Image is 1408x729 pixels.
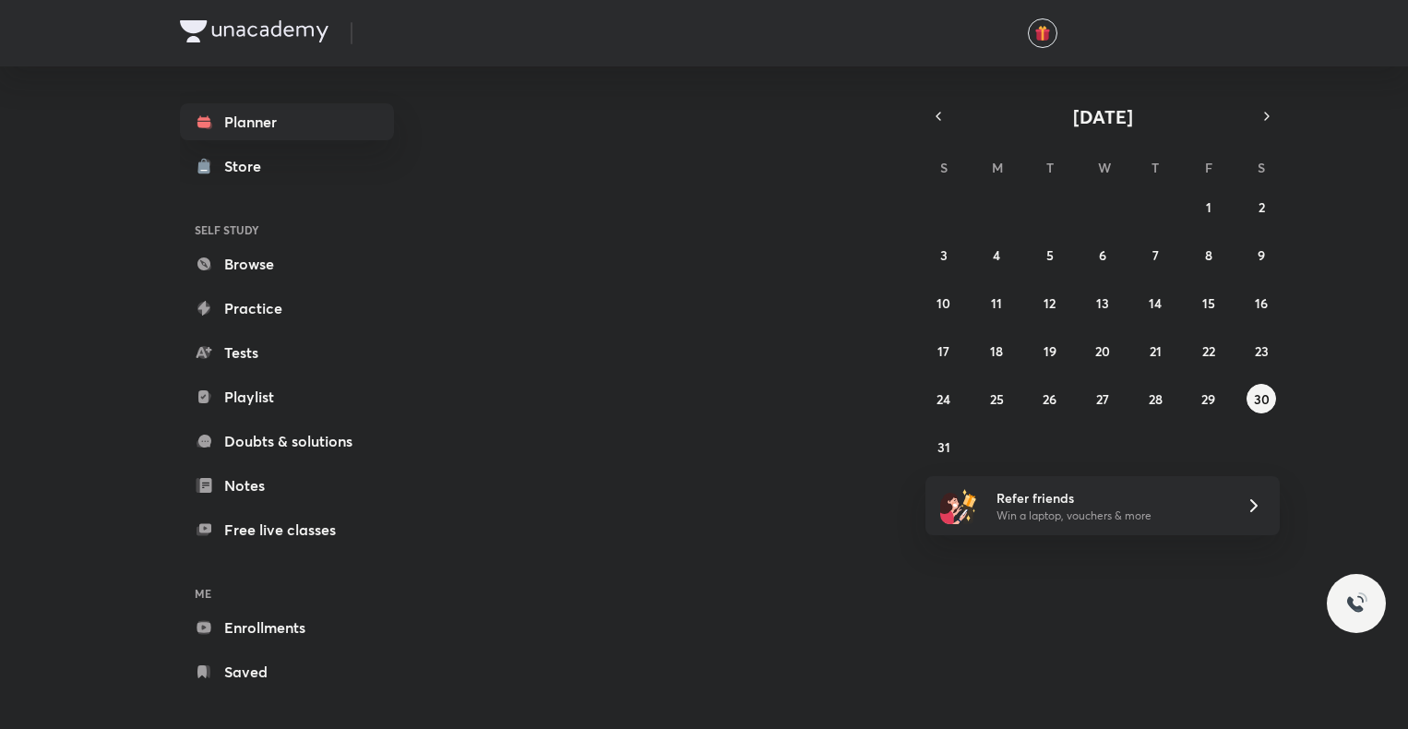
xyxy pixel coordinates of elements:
[1028,18,1057,48] button: avatar
[1035,240,1065,269] button: August 5, 2025
[996,488,1223,508] h6: Refer friends
[180,423,394,460] a: Doubts & solutions
[180,467,394,504] a: Notes
[1254,390,1270,408] abbr: August 30, 2025
[937,342,949,360] abbr: August 17, 2025
[180,609,394,646] a: Enrollments
[1345,592,1367,615] img: ttu
[1095,342,1110,360] abbr: August 20, 2025
[951,103,1254,129] button: [DATE]
[1140,336,1170,365] button: August 21, 2025
[1202,342,1215,360] abbr: August 22, 2025
[1151,159,1159,176] abbr: Thursday
[982,240,1011,269] button: August 4, 2025
[180,290,394,327] a: Practice
[982,288,1011,317] button: August 11, 2025
[180,511,394,548] a: Free live classes
[937,438,950,456] abbr: August 31, 2025
[180,20,328,47] a: Company Logo
[1098,159,1111,176] abbr: Wednesday
[180,245,394,282] a: Browse
[1140,288,1170,317] button: August 14, 2025
[1202,294,1215,312] abbr: August 15, 2025
[1259,198,1265,216] abbr: August 2, 2025
[1194,384,1223,413] button: August 29, 2025
[1096,390,1109,408] abbr: August 27, 2025
[1043,390,1056,408] abbr: August 26, 2025
[1258,246,1265,264] abbr: August 9, 2025
[180,378,394,415] a: Playlist
[1205,159,1212,176] abbr: Friday
[1044,342,1056,360] abbr: August 19, 2025
[940,487,977,524] img: referral
[1088,240,1117,269] button: August 6, 2025
[929,384,959,413] button: August 24, 2025
[940,246,948,264] abbr: August 3, 2025
[929,288,959,317] button: August 10, 2025
[1194,288,1223,317] button: August 15, 2025
[180,103,394,140] a: Planner
[996,508,1223,524] p: Win a laptop, vouchers & more
[1194,336,1223,365] button: August 22, 2025
[1035,288,1065,317] button: August 12, 2025
[982,384,1011,413] button: August 25, 2025
[1035,336,1065,365] button: August 19, 2025
[929,432,959,461] button: August 31, 2025
[1206,198,1211,216] abbr: August 1, 2025
[929,240,959,269] button: August 3, 2025
[1088,384,1117,413] button: August 27, 2025
[1034,25,1051,42] img: avatar
[1088,336,1117,365] button: August 20, 2025
[1073,104,1133,129] span: [DATE]
[1194,240,1223,269] button: August 8, 2025
[180,214,394,245] h6: SELF STUDY
[937,390,950,408] abbr: August 24, 2025
[1046,159,1054,176] abbr: Tuesday
[1096,294,1109,312] abbr: August 13, 2025
[180,148,394,185] a: Store
[990,390,1004,408] abbr: August 25, 2025
[940,159,948,176] abbr: Sunday
[1247,288,1276,317] button: August 16, 2025
[1149,294,1162,312] abbr: August 14, 2025
[990,342,1003,360] abbr: August 18, 2025
[993,246,1000,264] abbr: August 4, 2025
[1258,159,1265,176] abbr: Saturday
[180,578,394,609] h6: ME
[1152,246,1159,264] abbr: August 7, 2025
[1255,294,1268,312] abbr: August 16, 2025
[992,159,1003,176] abbr: Monday
[991,294,1002,312] abbr: August 11, 2025
[180,20,328,42] img: Company Logo
[1247,240,1276,269] button: August 9, 2025
[1140,240,1170,269] button: August 7, 2025
[1099,246,1106,264] abbr: August 6, 2025
[1247,384,1276,413] button: August 30, 2025
[1194,192,1223,221] button: August 1, 2025
[982,336,1011,365] button: August 18, 2025
[1255,342,1269,360] abbr: August 23, 2025
[1149,390,1163,408] abbr: August 28, 2025
[180,653,394,690] a: Saved
[929,336,959,365] button: August 17, 2025
[1088,288,1117,317] button: August 13, 2025
[1046,246,1054,264] abbr: August 5, 2025
[224,155,272,177] div: Store
[937,294,950,312] abbr: August 10, 2025
[180,334,394,371] a: Tests
[1201,390,1215,408] abbr: August 29, 2025
[1044,294,1056,312] abbr: August 12, 2025
[1150,342,1162,360] abbr: August 21, 2025
[1035,384,1065,413] button: August 26, 2025
[1247,192,1276,221] button: August 2, 2025
[1140,384,1170,413] button: August 28, 2025
[1247,336,1276,365] button: August 23, 2025
[1205,246,1212,264] abbr: August 8, 2025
